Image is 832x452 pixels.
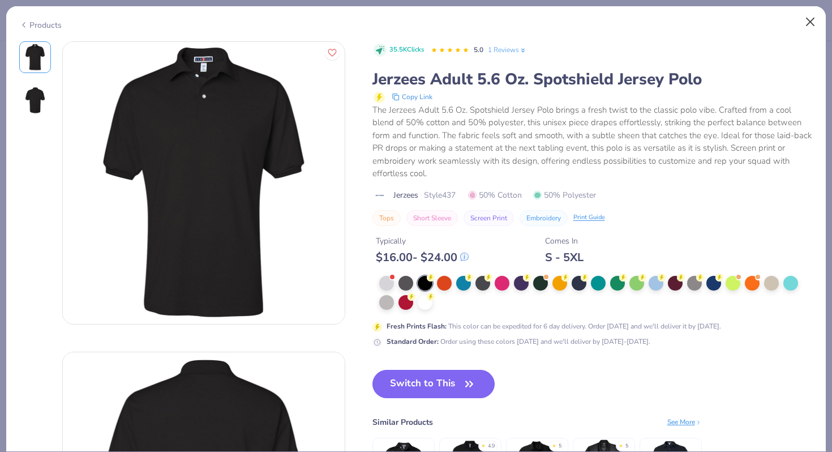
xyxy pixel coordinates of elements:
[376,235,469,247] div: Typically
[431,41,469,59] div: 5.0 Stars
[488,45,527,55] a: 1 Reviews
[800,11,821,33] button: Close
[619,442,623,447] div: ★
[559,442,561,450] div: 5
[387,337,439,346] strong: Standard Order :
[372,210,401,226] button: Tops
[520,210,568,226] button: Embroidery
[387,322,447,331] strong: Fresh Prints Flash :
[372,416,433,428] div: Similar Products
[376,250,469,265] div: $ 16.00 - $ 24.00
[573,213,605,223] div: Print Guide
[545,250,584,265] div: S - 5XL
[19,19,62,31] div: Products
[372,69,813,90] div: Jerzees Adult 5.6 Oz. Spotshield Jersey Polo
[387,336,650,347] div: Order using these colors [DATE] and we'll deliver by [DATE]-[DATE].
[325,45,340,60] button: Like
[545,235,584,247] div: Comes In
[372,370,495,398] button: Switch to This
[533,189,596,201] span: 50% Polyester
[389,45,424,55] span: 35.5K Clicks
[22,87,49,114] img: Back
[393,189,418,201] span: Jerzees
[481,442,486,447] div: ★
[388,90,436,104] button: copy to clipboard
[372,191,388,200] img: brand logo
[424,189,456,201] span: Style 437
[667,417,702,427] div: See More
[63,42,345,324] img: Front
[406,210,458,226] button: Short Sleeve
[387,321,721,331] div: This color can be expedited for 6 day delivery. Order [DATE] and we'll deliver it by [DATE].
[625,442,628,450] div: 5
[474,45,483,54] span: 5.0
[464,210,514,226] button: Screen Print
[552,442,556,447] div: ★
[22,44,49,71] img: Front
[372,104,813,180] div: The Jerzees Adult 5.6 Oz. Spotshield Jersey Polo brings a fresh twist to the classic polo vibe. C...
[488,442,495,450] div: 4.9
[468,189,522,201] span: 50% Cotton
